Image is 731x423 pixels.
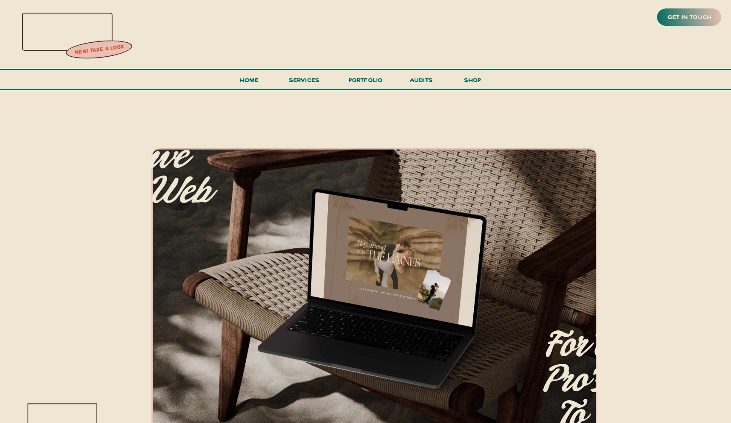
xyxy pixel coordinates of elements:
[286,74,322,90] a: services
[452,74,493,89] a: shop
[346,74,385,90] a: portfolio
[409,74,434,89] a: audits
[12,140,214,259] p: All-inclusive branding, web design & copy
[65,41,134,58] a: new! take a look
[289,76,320,84] span: services
[236,74,262,90] a: Home
[666,11,713,23] a: get in touch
